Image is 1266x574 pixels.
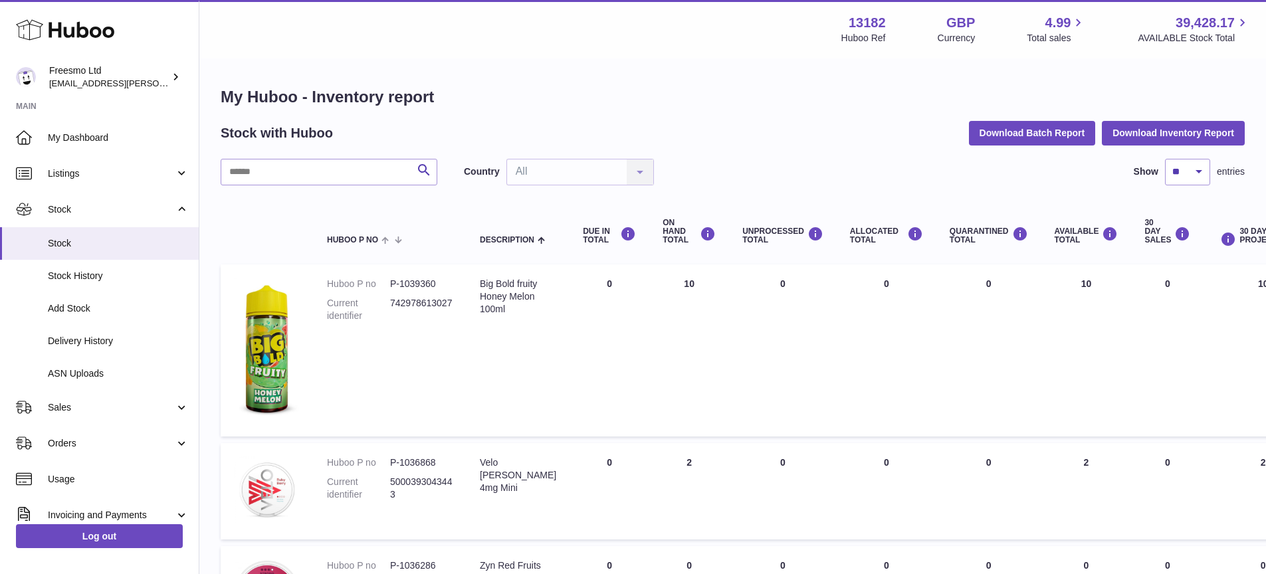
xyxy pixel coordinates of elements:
span: Stock [48,203,175,216]
img: naseem.arar@creativedock.com [16,67,36,87]
dd: P-1039360 [390,278,453,290]
a: 39,428.17 AVAILABLE Stock Total [1138,14,1250,45]
div: Velo [PERSON_NAME] 4mg Mini [480,456,556,494]
dd: 742978613027 [390,297,453,322]
dt: Current identifier [327,297,390,322]
span: Description [480,236,534,244]
td: 10 [1041,264,1132,436]
div: 30 DAY SALES [1144,219,1190,245]
td: 10 [649,264,729,436]
td: 0 [729,264,837,436]
div: ON HAND Total [663,219,716,245]
span: Listings [48,167,175,180]
div: Freesmo Ltd [49,64,169,90]
a: 4.99 Total sales [1027,14,1086,45]
span: 0 [986,457,992,468]
h2: Stock with Huboo [221,124,333,142]
div: AVAILABLE Total [1055,227,1118,244]
span: Orders [48,437,175,450]
span: [EMAIL_ADDRESS][PERSON_NAME][DOMAIN_NAME] [49,78,266,88]
div: DUE IN TOTAL [583,227,636,244]
td: 0 [1131,264,1204,436]
span: 4.99 [1045,14,1071,32]
td: 0 [837,443,936,539]
strong: 13182 [849,14,886,32]
td: 0 [837,264,936,436]
td: 0 [570,264,649,436]
img: product image [234,278,300,420]
span: Delivery History [48,335,189,347]
span: Sales [48,401,175,414]
a: Log out [16,524,183,548]
span: entries [1217,165,1245,178]
dt: Huboo P no [327,278,390,290]
span: Huboo P no [327,236,378,244]
div: ALLOCATED Total [850,227,923,244]
div: QUARANTINED Total [950,227,1028,244]
div: Huboo Ref [841,32,886,45]
dt: Huboo P no [327,456,390,469]
img: product image [234,456,300,523]
strong: GBP [946,14,975,32]
dd: P-1036868 [390,456,453,469]
h1: My Huboo - Inventory report [221,86,1245,108]
span: ASN Uploads [48,367,189,380]
dt: Current identifier [327,476,390,501]
span: Stock History [48,270,189,282]
span: Usage [48,473,189,486]
span: 0 [986,560,992,571]
span: My Dashboard [48,132,189,144]
label: Show [1134,165,1158,178]
label: Country [464,165,500,178]
dd: P-1036286 [390,559,453,572]
span: 39,428.17 [1176,14,1235,32]
span: Stock [48,237,189,250]
span: 0 [986,278,992,289]
td: 2 [1041,443,1132,539]
span: Invoicing and Payments [48,509,175,522]
span: AVAILABLE Stock Total [1138,32,1250,45]
td: 0 [729,443,837,539]
button: Download Batch Report [969,121,1096,145]
td: 2 [649,443,729,539]
td: 0 [570,443,649,539]
button: Download Inventory Report [1102,121,1245,145]
span: Total sales [1027,32,1086,45]
td: 0 [1131,443,1204,539]
div: Big Bold fruity Honey Melon 100ml [480,278,556,316]
div: Currency [938,32,976,45]
dd: 5000393043443 [390,476,453,501]
span: Add Stock [48,302,189,315]
div: UNPROCESSED Total [742,227,823,244]
dt: Huboo P no [327,559,390,572]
